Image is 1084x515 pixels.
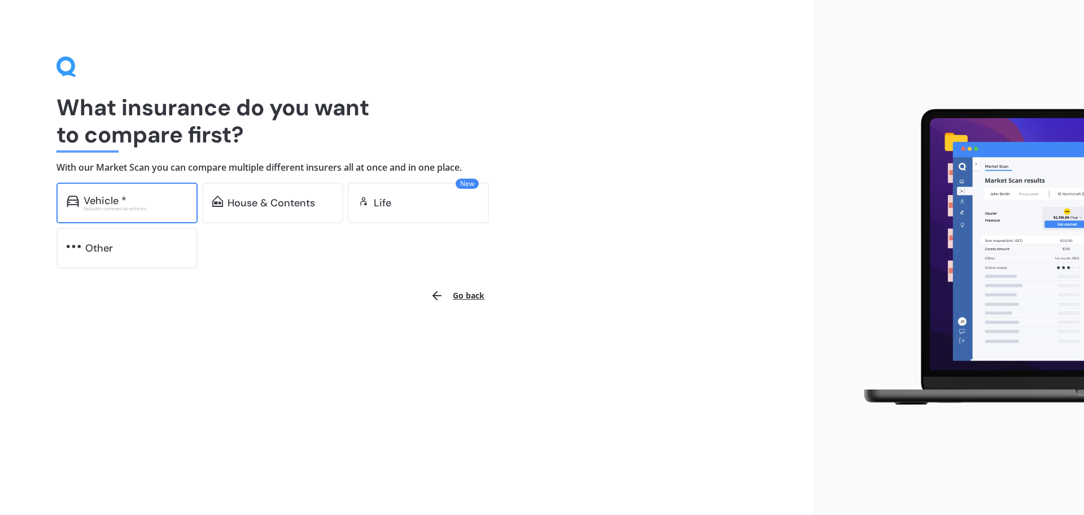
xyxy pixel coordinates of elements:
[456,179,479,189] span: New
[67,241,81,252] img: other.81dba5aafe580aa69f38.svg
[84,206,187,211] div: Excludes commercial vehicles
[847,102,1084,413] img: laptop.webp
[85,243,113,254] div: Other
[84,195,126,206] div: Vehicle *
[423,282,491,309] button: Go back
[358,196,369,207] img: life.f720d6a2d7cdcd3ad642.svg
[212,196,223,207] img: home-and-contents.b802091223b8502ef2dd.svg
[228,197,315,209] div: House & Contents
[56,94,757,148] h1: What insurance do you want to compare first?
[56,162,757,174] h4: With our Market Scan you can compare multiple different insurers all at once and in one place.
[374,197,391,209] div: Life
[67,196,79,207] img: car.f15378c7a67c060ca3f3.svg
